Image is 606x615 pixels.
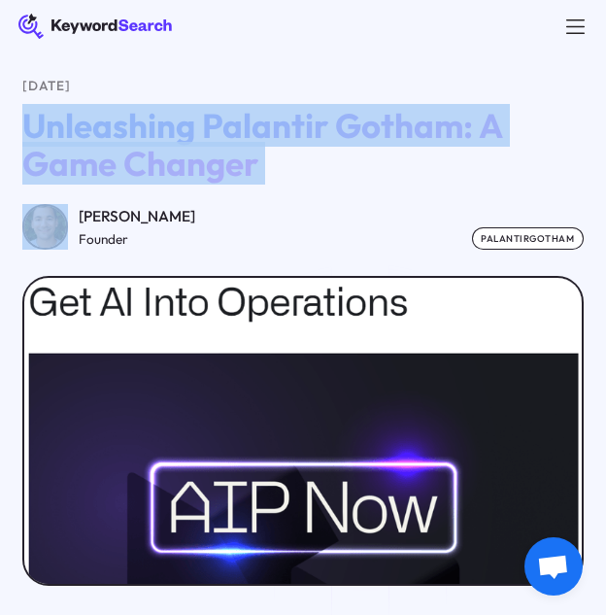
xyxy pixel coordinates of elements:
[524,537,583,596] a: Open chat
[22,76,584,96] div: [DATE]
[472,227,584,250] div: PalantirGotham
[22,104,503,184] span: Unleashing Palantir Gotham: A Game Changer
[79,204,195,228] div: [PERSON_NAME]
[79,229,195,250] div: Founder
